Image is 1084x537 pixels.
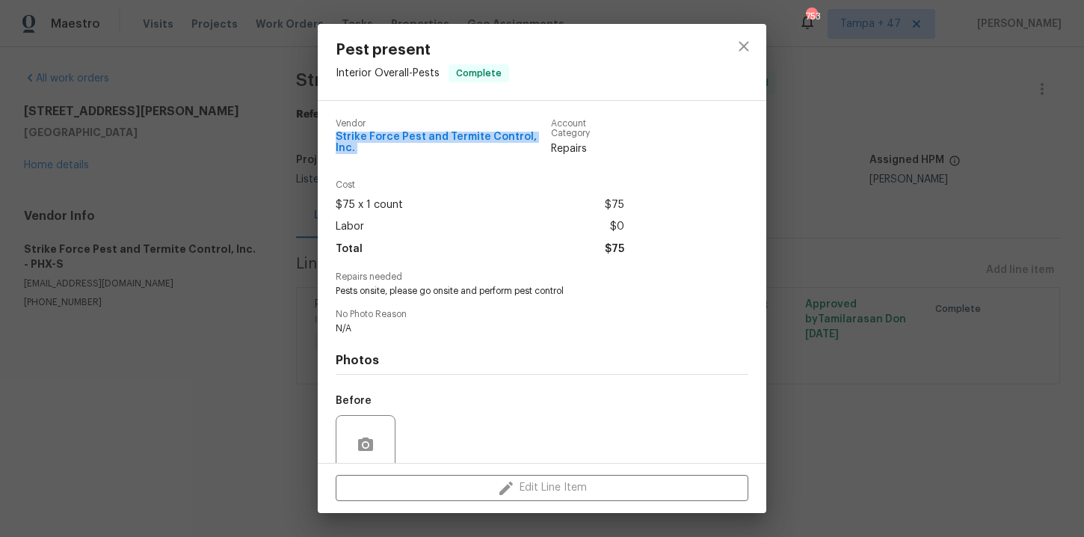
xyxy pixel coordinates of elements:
[336,180,624,190] span: Cost
[336,322,707,335] span: N/A
[726,28,762,64] button: close
[605,194,624,216] span: $75
[336,272,748,282] span: Repairs needed
[336,42,509,58] span: Pest present
[336,119,551,129] span: Vendor
[450,66,508,81] span: Complete
[605,239,624,260] span: $75
[336,285,707,298] span: Pests onsite, please go onsite and perform pest control
[336,216,364,238] span: Labor
[806,9,816,24] div: 753
[336,396,372,406] h5: Before
[610,216,624,238] span: $0
[336,132,551,154] span: Strike Force Pest and Termite Control, Inc.
[336,353,748,368] h4: Photos
[336,194,403,216] span: $75 x 1 count
[551,119,625,138] span: Account Category
[336,310,748,319] span: No Photo Reason
[551,141,625,156] span: Repairs
[336,68,440,79] span: Interior Overall - Pests
[336,239,363,260] span: Total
